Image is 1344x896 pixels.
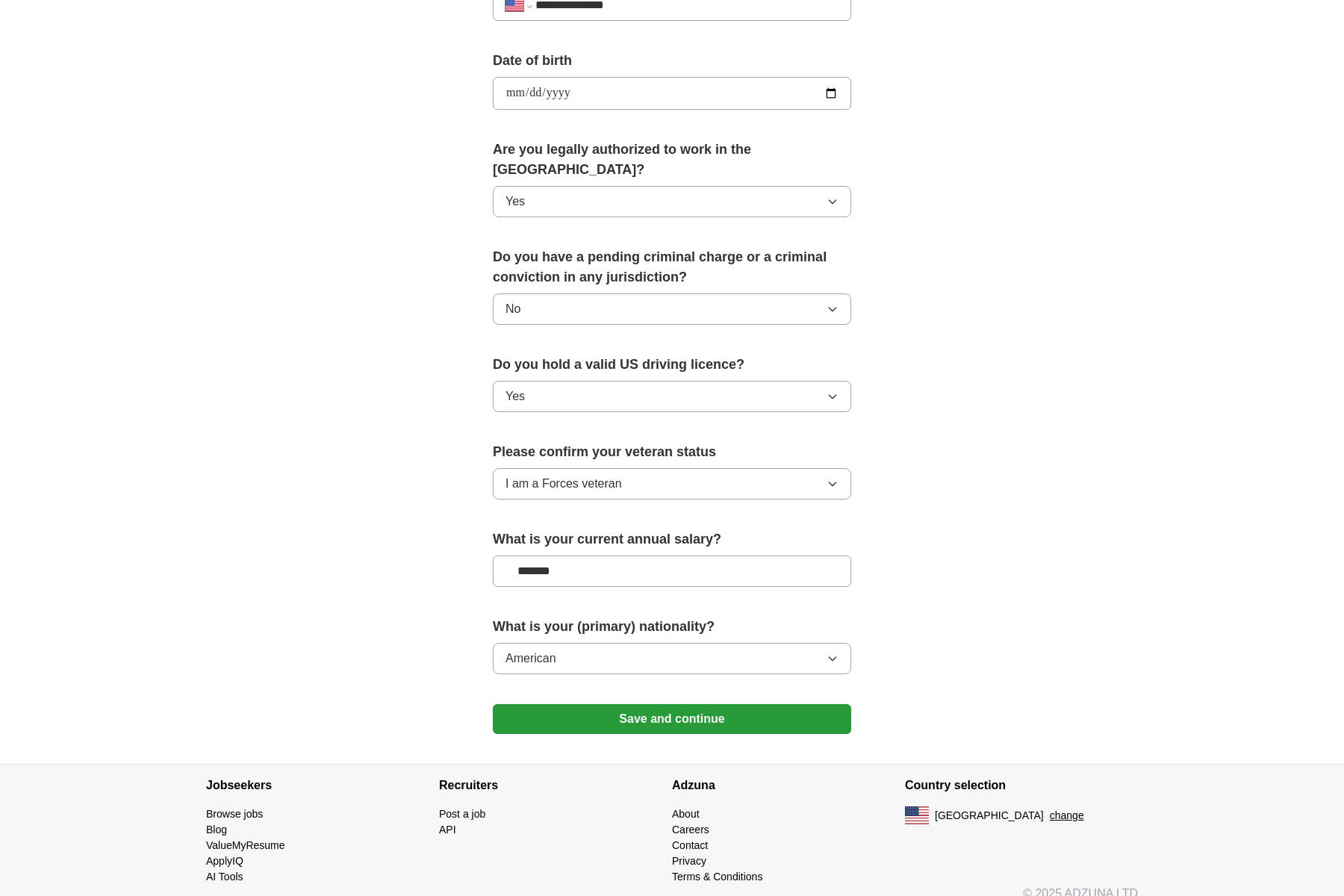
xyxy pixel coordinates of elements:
[493,468,851,500] button: I am a Forces veteran
[672,808,700,820] a: About
[505,650,556,668] span: American
[505,475,622,493] span: I am a Forces veteran
[493,529,851,550] label: What is your current annual salary?
[206,824,227,836] a: Blog
[935,808,1044,824] span: [GEOGRAPHIC_DATA]
[505,388,525,405] span: Yes
[493,186,851,217] button: Yes
[493,704,851,734] button: Save and continue
[439,824,456,836] a: API
[505,300,520,318] span: No
[905,765,1138,806] h4: Country selection
[493,51,851,71] label: Date of birth
[439,808,485,820] a: Post a job
[672,855,706,867] a: Privacy
[493,247,851,287] label: Do you have a pending criminal charge or a criminal conviction in any jurisdiction?
[672,839,708,851] a: Contact
[672,824,709,836] a: Careers
[493,355,851,375] label: Do you hold a valid US driving licence?
[493,293,851,325] button: No
[905,806,929,824] img: US flag
[206,871,243,883] a: AI Tools
[206,808,263,820] a: Browse jobs
[1050,808,1084,824] button: change
[493,442,851,462] label: Please confirm your veteran status
[206,839,285,851] a: ValueMyResume
[493,643,851,674] button: American
[672,871,762,883] a: Terms & Conditions
[493,381,851,412] button: Yes
[493,140,851,180] label: Are you legally authorized to work in the [GEOGRAPHIC_DATA]?
[206,855,243,867] a: ApplyIQ
[493,617,851,637] label: What is your (primary) nationality?
[505,193,525,211] span: Yes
